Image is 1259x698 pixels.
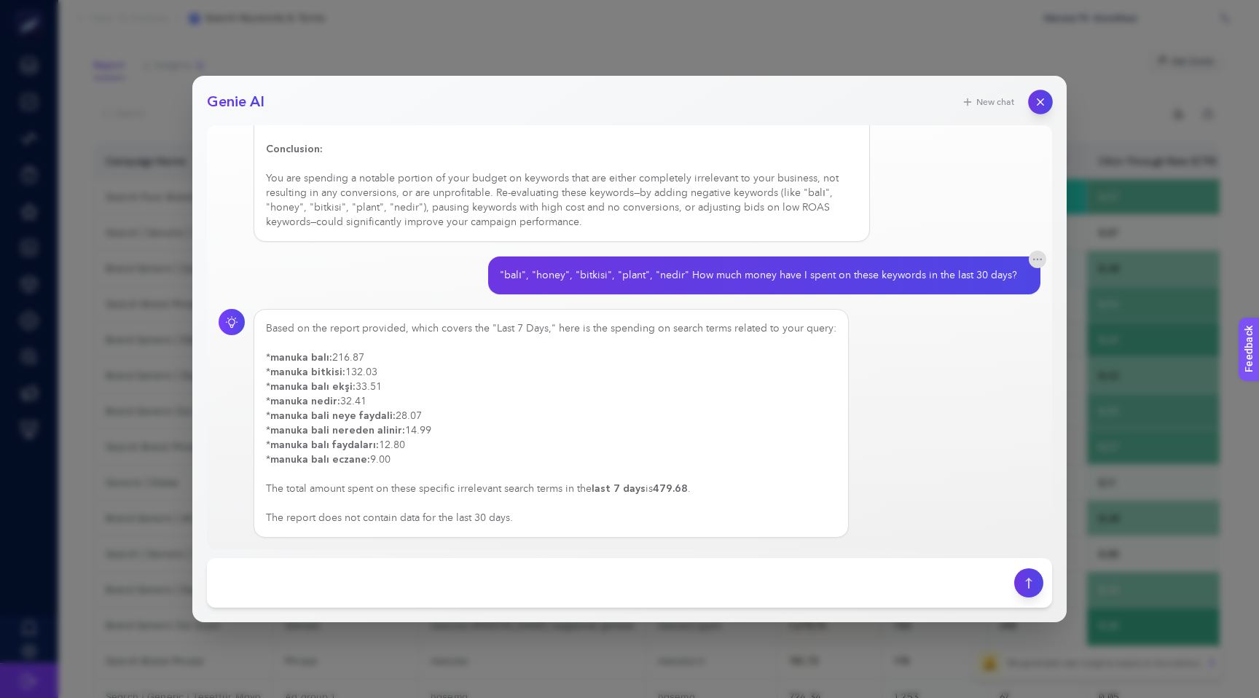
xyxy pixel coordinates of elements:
[266,142,323,156] strong: Conclusion:
[953,92,1023,112] button: New chat
[270,394,340,408] strong: manuka nedir:
[270,409,396,423] strong: manuka bali neye faydali:
[207,92,264,112] h2: Genie AI
[270,423,405,437] strong: manuka bali nereden alinir:
[592,482,646,495] strong: last 7 days
[500,268,1017,283] div: "balı", "honey", "bitkisi", "plant", "nedir" How much money have I spent on these keywords in the...
[9,4,55,16] span: Feedback
[653,482,688,495] strong: 479.68
[270,365,345,379] strong: manuka bitkisi:
[266,321,836,525] div: Based on the report provided, which covers the "Last 7 Days," here is the spending on search term...
[270,380,356,393] strong: manuka balı ekşi:
[270,452,370,466] strong: manuka balı eczane:
[270,350,332,364] strong: manuka balı:
[270,438,379,452] strong: manuka balı faydaları:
